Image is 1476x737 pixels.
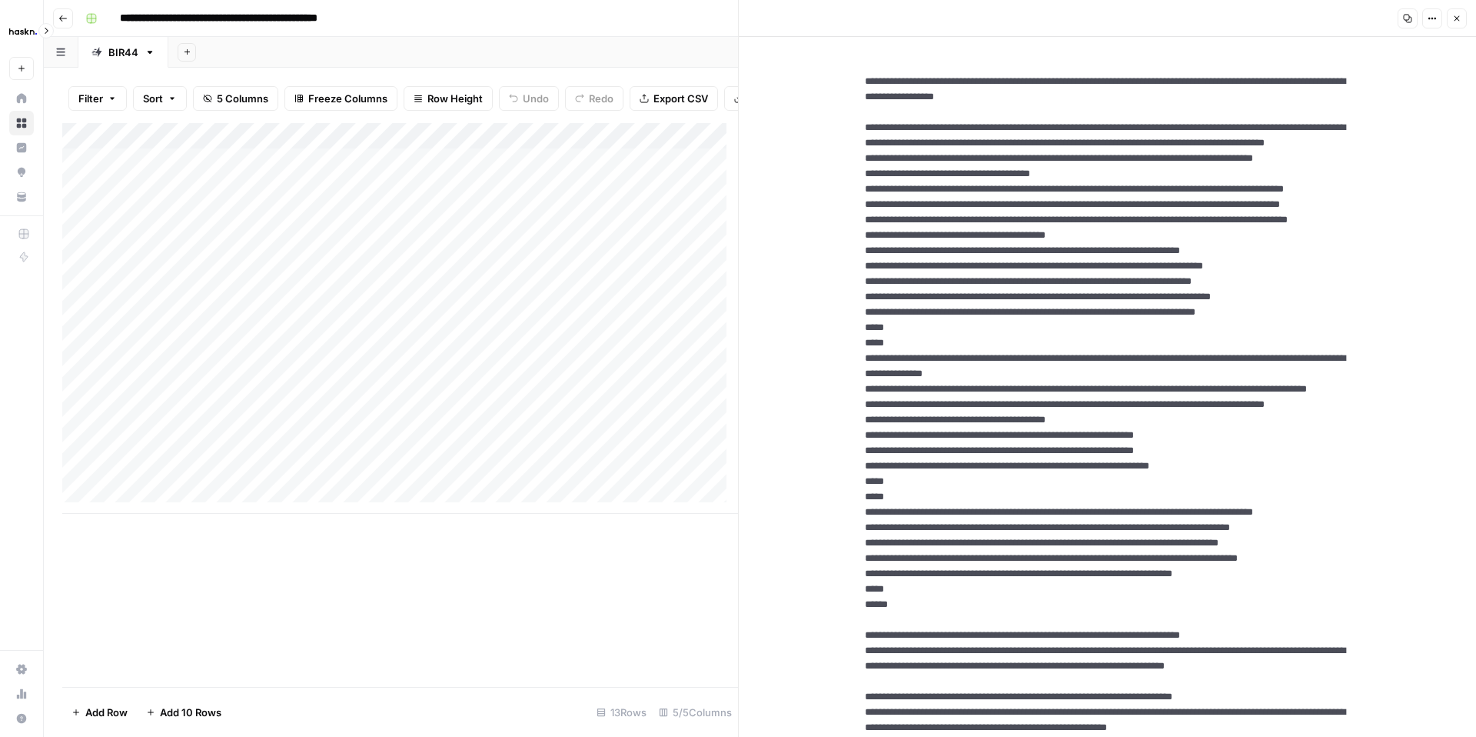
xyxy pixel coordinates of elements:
[137,700,231,725] button: Add 10 Rows
[284,86,397,111] button: Freeze Columns
[160,705,221,720] span: Add 10 Rows
[78,37,168,68] a: BIR44
[653,700,738,725] div: 5/5 Columns
[9,185,34,209] a: Your Data
[108,45,138,60] div: BIR44
[653,91,708,106] span: Export CSV
[143,91,163,106] span: Sort
[9,160,34,185] a: Opportunities
[427,91,483,106] span: Row Height
[9,111,34,135] a: Browse
[9,135,34,160] a: Insights
[590,700,653,725] div: 13 Rows
[133,86,187,111] button: Sort
[62,700,137,725] button: Add Row
[217,91,268,106] span: 5 Columns
[85,705,128,720] span: Add Row
[9,706,34,731] button: Help + Support
[630,86,718,111] button: Export CSV
[9,86,34,111] a: Home
[404,86,493,111] button: Row Height
[523,91,549,106] span: Undo
[9,682,34,706] a: Usage
[589,91,613,106] span: Redo
[9,657,34,682] a: Settings
[308,91,387,106] span: Freeze Columns
[9,12,34,51] button: Workspace: Haskn
[68,86,127,111] button: Filter
[193,86,278,111] button: 5 Columns
[78,91,103,106] span: Filter
[565,86,623,111] button: Redo
[9,18,37,45] img: Haskn Logo
[499,86,559,111] button: Undo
